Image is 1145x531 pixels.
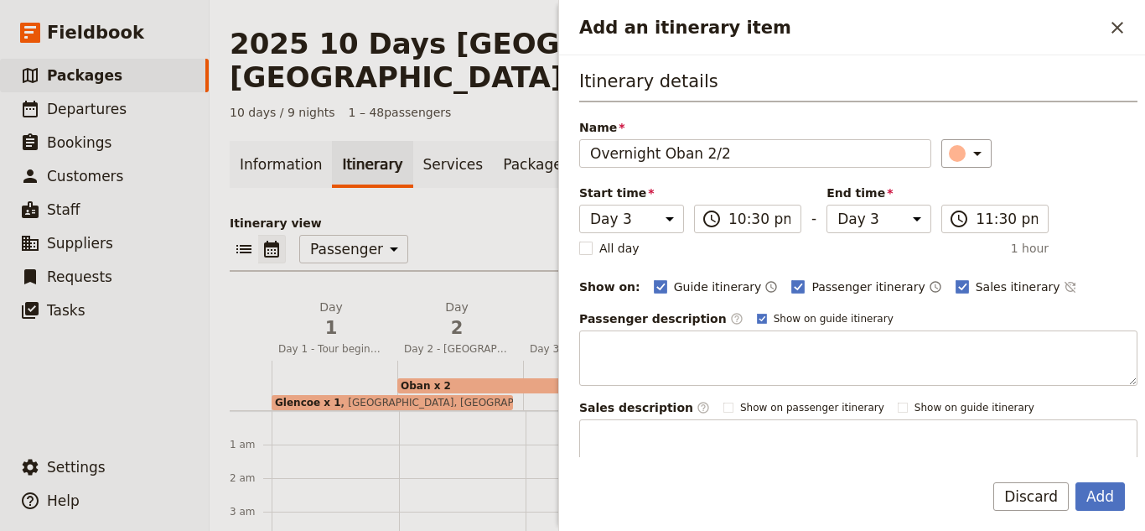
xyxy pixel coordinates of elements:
span: Show on guide itinerary [914,401,1034,414]
span: ​ [730,312,743,325]
input: ​ [976,209,1038,229]
div: 1 am [230,438,272,451]
h1: 2025 10 Days [GEOGRAPHIC_DATA] and [GEOGRAPHIC_DATA] [230,27,1086,94]
span: - [811,208,816,233]
span: [GEOGRAPHIC_DATA], [GEOGRAPHIC_DATA][PERSON_NAME] [341,397,650,409]
span: Tasks [47,302,85,319]
button: Close drawer [1103,13,1132,42]
a: Package options [493,141,629,188]
h3: Itinerary details [579,69,1137,102]
button: Day1Day 1 - Tour begins! [GEOGRAPHIC_DATA] Pick-Ups and [GEOGRAPHIC_DATA] [272,299,397,361]
button: Day2Day 2 - [GEOGRAPHIC_DATA][PERSON_NAME] to Oban [397,299,523,361]
span: Glencoe x 1 [275,397,341,409]
div: 2 am [230,471,272,485]
span: ​ [697,401,710,414]
button: Time not shown on sales itinerary [1064,277,1077,297]
span: Settings [47,459,106,476]
span: Oban x 2 [401,380,451,392]
span: Staff [47,201,80,218]
p: Itinerary view [230,215,1125,232]
span: Guide itinerary [674,279,762,295]
span: Day 1 - Tour begins! [GEOGRAPHIC_DATA] Pick-Ups and [GEOGRAPHIC_DATA] [272,342,391,356]
div: Glencoe x 1[GEOGRAPHIC_DATA], [GEOGRAPHIC_DATA][PERSON_NAME] [272,395,513,410]
select: End time [826,205,931,233]
span: All day [599,240,640,257]
span: ​ [702,209,722,229]
span: 10 days / 9 nights [230,104,335,121]
div: Oban x 2 [397,378,764,393]
span: Help [47,492,80,509]
button: Time shown on guide itinerary [764,277,778,297]
button: Calendar view [258,235,286,263]
a: Itinerary [332,141,412,188]
input: Name [579,139,931,168]
span: Packages [47,67,122,84]
h2: Day [404,299,510,341]
button: ​ [941,139,992,168]
label: Sales description [579,399,710,416]
label: Passenger description [579,310,743,327]
span: Show on passenger itinerary [740,401,884,414]
span: Show on guide itinerary [774,312,894,325]
select: Start time [579,205,684,233]
div: 3 am [230,505,272,518]
h2: Day [278,299,384,341]
span: 1 hour [1011,240,1049,257]
span: Bookings [47,134,111,151]
span: Day 2 - [GEOGRAPHIC_DATA][PERSON_NAME] to Oban [397,342,516,356]
div: ​ [951,143,987,164]
span: Departures [47,101,127,117]
span: ​ [949,209,969,229]
button: List view [230,235,258,263]
button: Add [1075,482,1125,511]
span: Suppliers [47,235,113,252]
span: Name [579,119,931,136]
h2: Add an itinerary item [579,15,1103,40]
span: 2 [404,315,510,341]
span: Sales itinerary [976,279,1060,295]
div: Show on: [579,279,640,295]
span: Start time [579,185,684,201]
span: Passenger itinerary [811,279,925,295]
input: ​ [728,209,790,229]
span: 1 – 48 passengers [349,104,452,121]
a: Information [230,141,332,188]
button: Discard [993,482,1069,511]
span: End time [826,185,931,201]
span: Requests [47,268,112,285]
span: 1 [278,315,384,341]
button: Time shown on passenger itinerary [929,277,942,297]
span: Customers [47,168,123,185]
span: Fieldbook [47,20,144,45]
a: Services [413,141,494,188]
